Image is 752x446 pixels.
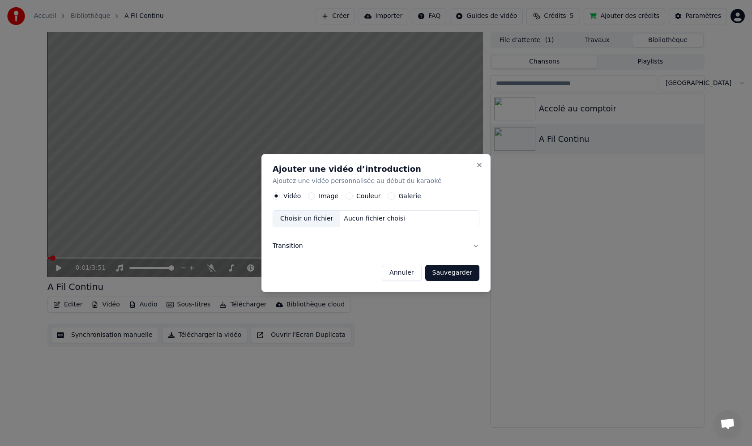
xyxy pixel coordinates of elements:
[319,193,338,200] label: Image
[273,165,479,173] h2: Ajouter une vidéo d’introduction
[283,193,301,200] label: Vidéo
[273,177,479,186] p: Ajoutez une vidéo personnalisée au début du karaoké
[273,234,479,258] button: Transition
[273,211,340,227] div: Choisir un fichier
[340,215,409,224] div: Aucun fichier choisi
[382,265,421,281] button: Annuler
[356,193,380,200] label: Couleur
[425,265,479,281] button: Sauvegarder
[398,193,421,200] label: Galerie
